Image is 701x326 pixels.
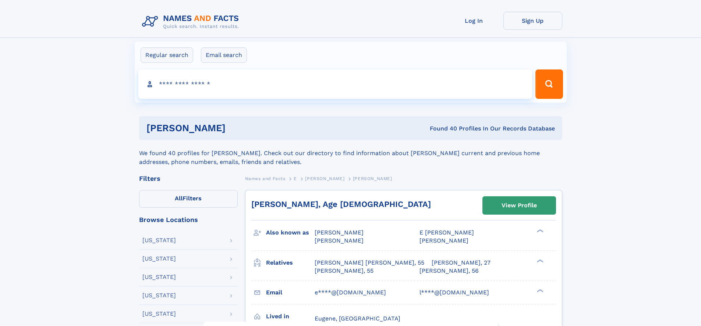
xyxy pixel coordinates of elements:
[445,12,503,30] a: Log In
[139,190,238,208] label: Filters
[503,12,562,30] a: Sign Up
[138,69,532,99] input: search input
[294,176,297,181] span: E
[305,176,344,181] span: [PERSON_NAME]
[483,197,556,214] a: View Profile
[251,200,431,209] a: [PERSON_NAME], Age [DEMOGRAPHIC_DATA]
[502,197,537,214] div: View Profile
[315,229,364,236] span: [PERSON_NAME]
[139,12,245,32] img: Logo Names and Facts
[419,267,479,275] a: [PERSON_NAME], 56
[266,286,315,299] h3: Email
[315,237,364,244] span: [PERSON_NAME]
[315,315,400,322] span: Eugene, [GEOGRAPHIC_DATA]
[142,311,176,317] div: [US_STATE]
[419,229,474,236] span: E [PERSON_NAME]
[141,47,193,63] label: Regular search
[328,125,555,133] div: Found 40 Profiles In Our Records Database
[142,237,176,243] div: [US_STATE]
[266,226,315,239] h3: Also known as
[201,47,247,63] label: Email search
[142,274,176,280] div: [US_STATE]
[353,176,392,181] span: [PERSON_NAME]
[432,259,491,267] a: [PERSON_NAME], 27
[535,288,544,293] div: ❯
[142,256,176,262] div: [US_STATE]
[315,259,424,267] a: [PERSON_NAME] [PERSON_NAME], 55
[139,175,238,182] div: Filters
[175,195,183,202] span: All
[305,174,344,183] a: [PERSON_NAME]
[535,69,563,99] button: Search Button
[139,216,238,223] div: Browse Locations
[294,174,297,183] a: E
[419,237,468,244] span: [PERSON_NAME]
[266,257,315,269] h3: Relatives
[315,267,373,275] a: [PERSON_NAME], 55
[139,140,562,166] div: We found 40 profiles for [PERSON_NAME]. Check out our directory to find information about [PERSON...
[142,293,176,298] div: [US_STATE]
[535,229,544,233] div: ❯
[535,258,544,263] div: ❯
[266,310,315,323] h3: Lived in
[245,174,286,183] a: Names and Facts
[146,123,328,133] h1: [PERSON_NAME]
